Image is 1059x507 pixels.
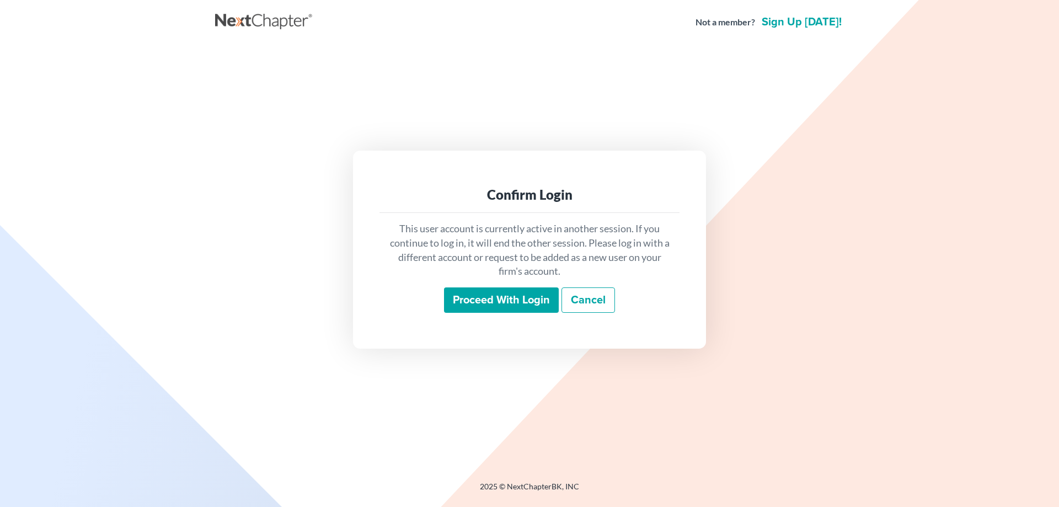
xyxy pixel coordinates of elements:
[388,222,671,279] p: This user account is currently active in another session. If you continue to log in, it will end ...
[444,287,559,313] input: Proceed with login
[760,17,844,28] a: Sign up [DATE]!
[388,186,671,204] div: Confirm Login
[696,16,755,29] strong: Not a member?
[561,287,615,313] a: Cancel
[215,481,844,501] div: 2025 © NextChapterBK, INC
